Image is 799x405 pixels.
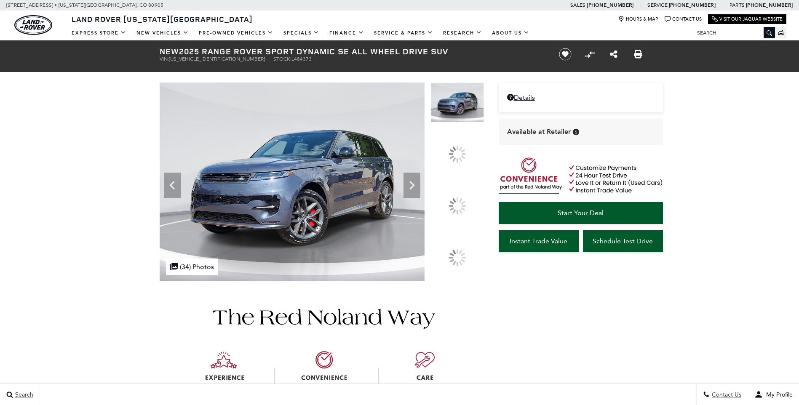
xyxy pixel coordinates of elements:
a: About Us [487,26,534,40]
span: Land Rover [US_STATE][GEOGRAPHIC_DATA] [72,14,253,24]
span: Contact Us [710,391,741,398]
a: [PHONE_NUMBER] [587,2,633,8]
a: New Vehicles [131,26,194,40]
img: New 2025 Varesine Blue LAND ROVER Dynamic SE image 1 [160,83,425,281]
img: New 2025 Varesine Blue LAND ROVER Dynamic SE image 1 [431,83,484,123]
a: EXPRESS STORE [67,26,131,40]
span: Sales [570,2,585,8]
span: [US_VEHICLE_IDENTIFICATION_NUMBER] [169,56,265,62]
a: Hours & Map [618,16,658,22]
button: Compare vehicle [583,48,596,61]
a: Schedule Test Drive [583,230,663,252]
span: Stock: [273,56,291,62]
button: user-profile-menu [748,384,799,405]
a: Visit Our Jaguar Website [712,16,783,22]
span: VIN: [160,56,169,62]
a: land-rover [14,15,52,35]
a: Contact Us [665,16,702,22]
iframe: YouTube video player [499,256,663,389]
span: Start Your Deal [558,209,604,217]
h1: 2025 Range Rover Sport Dynamic SE All Wheel Drive SUV [160,47,545,56]
a: Specials [278,26,324,40]
span: Schedule Test Drive [593,237,653,245]
button: Save vehicle [556,48,575,61]
span: Parts [730,2,745,8]
a: [STREET_ADDRESS] • [US_STATE][GEOGRAPHIC_DATA], CO 80905 [6,2,163,8]
a: Research [438,26,487,40]
span: Instant Trade Value [510,237,567,245]
a: [PHONE_NUMBER] [669,2,716,8]
a: Service & Parts [369,26,438,40]
span: My Profile [763,391,793,398]
a: Finance [324,26,369,40]
a: Pre-Owned Vehicles [194,26,278,40]
span: Search [13,391,33,398]
input: Search [691,28,775,38]
a: Land Rover [US_STATE][GEOGRAPHIC_DATA] [67,14,258,24]
a: Details [507,93,655,101]
div: Vehicle is in stock and ready for immediate delivery. Due to demand, availability is subject to c... [573,129,579,135]
span: Service [647,2,667,8]
a: Print this New 2025 Range Rover Sport Dynamic SE All Wheel Drive SUV [634,49,642,59]
nav: Main Navigation [67,26,534,40]
span: Available at Retailer [507,127,571,136]
a: Instant Trade Value [499,230,579,252]
span: L484373 [291,56,312,62]
div: (34) Photos [166,258,218,275]
a: Start Your Deal [499,202,663,224]
a: Share this New 2025 Range Rover Sport Dynamic SE All Wheel Drive SUV [610,49,617,59]
strong: New [160,45,179,57]
img: Land Rover [14,15,52,35]
a: [PHONE_NUMBER] [746,2,793,8]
